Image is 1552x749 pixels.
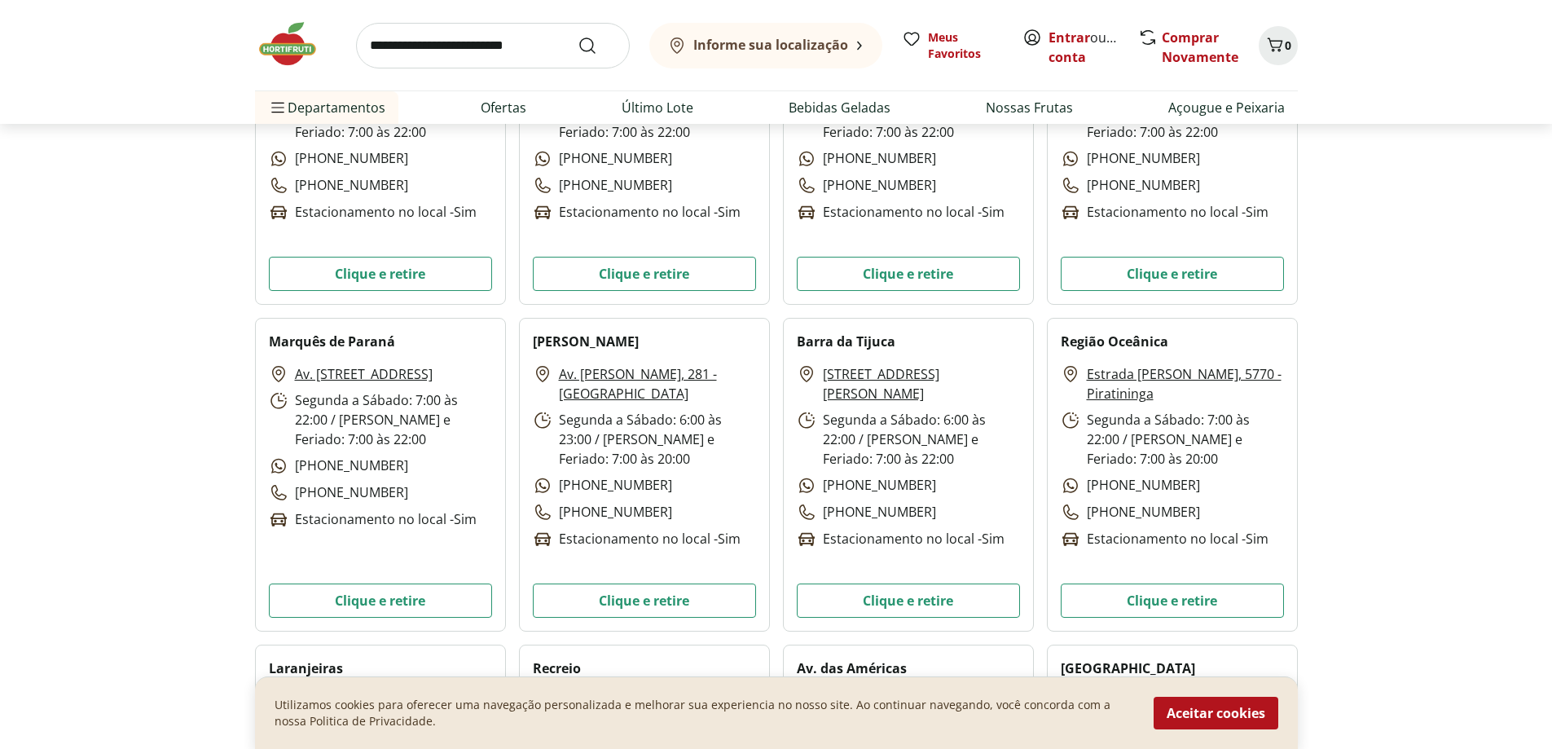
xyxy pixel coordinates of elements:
a: Estrada [PERSON_NAME], 5770 - Piratininga [1087,364,1284,403]
input: search [356,23,630,68]
button: Menu [268,88,288,127]
span: ou [1049,28,1121,67]
p: [PHONE_NUMBER] [1061,475,1200,496]
h2: Marquês de Paraná [269,332,395,351]
p: Estacionamento no local - Sim [797,529,1005,549]
button: Clique e retire [797,257,1020,291]
p: [PHONE_NUMBER] [533,175,672,196]
p: [PHONE_NUMBER] [1061,175,1200,196]
h2: [GEOGRAPHIC_DATA] [1061,659,1195,678]
button: Clique e retire [533,257,756,291]
p: [PHONE_NUMBER] [797,502,936,522]
h2: [PERSON_NAME] [533,332,639,351]
button: Aceitar cookies [1154,697,1278,729]
a: Ofertas [481,98,526,117]
p: [PHONE_NUMBER] [797,175,936,196]
p: [PHONE_NUMBER] [797,148,936,169]
p: Estacionamento no local - Sim [269,509,477,530]
button: Clique e retire [797,584,1020,618]
p: [PHONE_NUMBER] [269,148,408,169]
span: 0 [1285,37,1291,53]
span: Meus Favoritos [928,29,1003,62]
button: Carrinho [1259,26,1298,65]
h2: Barra da Tijuca [797,332,895,351]
h2: Av. das Américas [797,659,907,678]
p: [PHONE_NUMBER] [797,475,936,496]
a: Açougue e Peixaria [1168,98,1285,117]
p: Segunda a Sábado: 7:00 às 22:00 / [PERSON_NAME] e Feriado: 7:00 às 22:00 [269,390,492,449]
a: Nossas Frutas [986,98,1073,117]
p: Estacionamento no local - Sim [533,202,741,222]
p: [PHONE_NUMBER] [533,148,672,169]
img: Hortifruti [255,20,336,68]
p: [PHONE_NUMBER] [269,456,408,476]
a: Meus Favoritos [902,29,1003,62]
button: Clique e retire [269,584,492,618]
p: Segunda a Sábado: 6:00 às 22:00 / [PERSON_NAME] e Feriado: 7:00 às 22:00 [797,410,1020,469]
p: Segunda a Sábado: 7:00 às 22:00 / [PERSON_NAME] e Feriado: 7:00 às 20:00 [1061,410,1284,469]
p: Estacionamento no local - Sim [533,529,741,549]
b: Informe sua localização [693,36,848,54]
p: [PHONE_NUMBER] [533,502,672,522]
button: Submit Search [578,36,617,55]
p: Estacionamento no local - Sim [797,202,1005,222]
a: Bebidas Geladas [789,98,890,117]
p: [PHONE_NUMBER] [1061,502,1200,522]
h2: Recreio [533,659,581,678]
a: Entrar [1049,29,1090,46]
p: Estacionamento no local - Sim [1061,529,1268,549]
h2: Laranjeiras [269,659,343,678]
button: Clique e retire [269,257,492,291]
a: Comprar Novamente [1162,29,1238,66]
button: Informe sua localização [649,23,882,68]
p: Estacionamento no local - Sim [269,202,477,222]
a: Av. [PERSON_NAME], 281 - [GEOGRAPHIC_DATA] [559,364,756,403]
p: [PHONE_NUMBER] [269,175,408,196]
a: Criar conta [1049,29,1138,66]
button: Clique e retire [533,584,756,618]
p: [PHONE_NUMBER] [1061,148,1200,169]
a: Último Lote [622,98,693,117]
h2: Região Oceânica [1061,332,1168,351]
button: Clique e retire [1061,257,1284,291]
p: [PHONE_NUMBER] [269,482,408,503]
a: Av. [STREET_ADDRESS] [295,364,433,384]
button: Clique e retire [1061,584,1284,618]
p: Segunda a Sábado: 6:00 às 23:00 / [PERSON_NAME] e Feriado: 7:00 às 20:00 [533,410,756,469]
p: [PHONE_NUMBER] [533,475,672,496]
p: Estacionamento no local - Sim [1061,202,1268,222]
a: [STREET_ADDRESS][PERSON_NAME] [823,364,1020,403]
p: Utilizamos cookies para oferecer uma navegação personalizada e melhorar sua experiencia no nosso ... [275,697,1134,729]
span: Departamentos [268,88,385,127]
